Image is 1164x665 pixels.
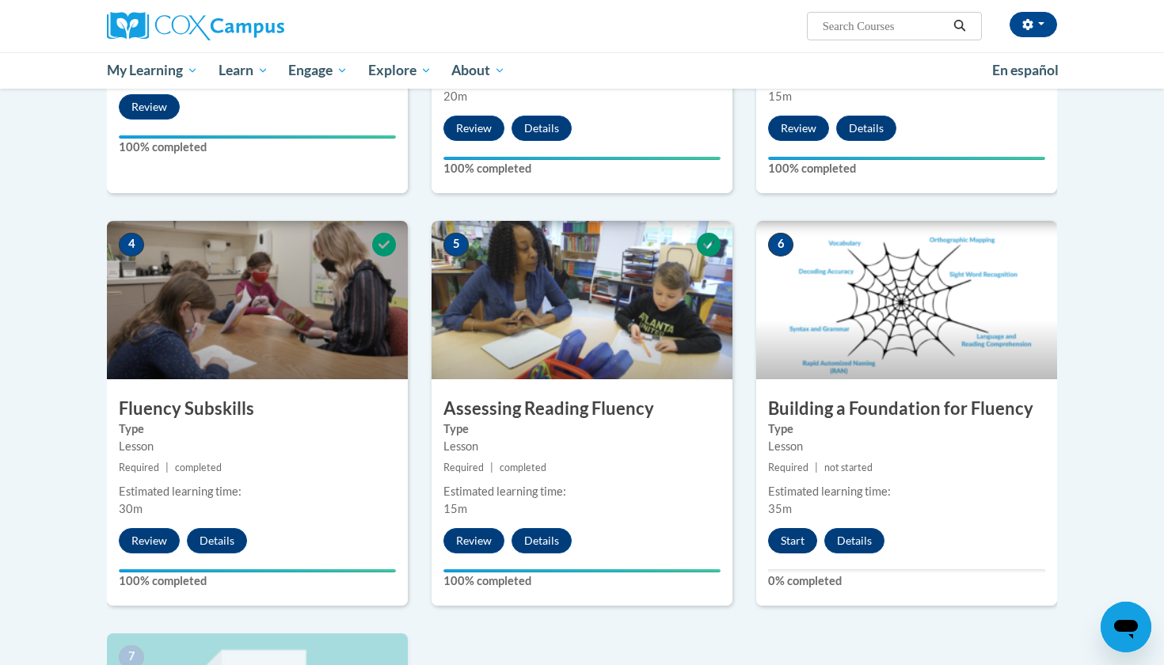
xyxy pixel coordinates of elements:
span: Required [768,462,808,473]
span: | [815,462,818,473]
span: not started [824,462,873,473]
span: 30m [119,502,143,515]
h3: Fluency Subskills [107,397,408,421]
span: 4 [119,233,144,256]
a: Cox Campus [107,12,408,40]
span: 20m [443,89,467,103]
label: 100% completed [443,160,721,177]
label: Type [119,420,396,438]
iframe: Button to launch messaging window [1101,602,1151,652]
a: My Learning [97,52,208,89]
span: 15m [768,89,792,103]
img: Course Image [756,221,1057,379]
a: Explore [358,52,442,89]
a: Engage [278,52,358,89]
div: Your progress [119,135,396,139]
div: Lesson [768,438,1045,455]
span: | [490,462,493,473]
div: Your progress [768,157,1045,160]
span: 35m [768,502,792,515]
input: Search Courses [821,17,948,36]
label: Type [443,420,721,438]
button: Details [512,528,572,553]
img: Cox Campus [107,12,284,40]
span: My Learning [107,61,198,80]
span: completed [175,462,222,473]
span: Explore [368,61,432,80]
label: 100% completed [768,160,1045,177]
button: Review [119,94,180,120]
div: Estimated learning time: [768,483,1045,500]
span: 15m [443,502,467,515]
span: Learn [219,61,268,80]
div: Estimated learning time: [443,483,721,500]
h3: Building a Foundation for Fluency [756,397,1057,421]
a: Learn [208,52,279,89]
div: Your progress [119,569,396,572]
h3: Assessing Reading Fluency [432,397,732,421]
button: Details [187,528,247,553]
span: | [165,462,169,473]
button: Review [443,528,504,553]
button: Account Settings [1010,12,1057,37]
div: Your progress [443,157,721,160]
div: Your progress [443,569,721,572]
label: 100% completed [119,139,396,156]
button: Review [119,528,180,553]
img: Course Image [432,221,732,379]
button: Details [512,116,572,141]
span: Required [119,462,159,473]
a: About [442,52,516,89]
a: En español [982,54,1069,87]
span: En español [992,62,1059,78]
button: Start [768,528,817,553]
div: Main menu [83,52,1081,89]
label: 0% completed [768,572,1045,590]
span: About [451,61,505,80]
label: 100% completed [443,572,721,590]
div: Estimated learning time: [119,483,396,500]
label: Type [768,420,1045,438]
span: 6 [768,233,793,256]
button: Review [443,116,504,141]
div: Lesson [119,438,396,455]
span: Engage [288,61,348,80]
span: completed [500,462,546,473]
button: Search [948,17,972,36]
label: 100% completed [119,572,396,590]
button: Details [836,116,896,141]
img: Course Image [107,221,408,379]
div: Lesson [443,438,721,455]
button: Review [768,116,829,141]
span: Required [443,462,484,473]
span: 5 [443,233,469,256]
button: Details [824,528,884,553]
